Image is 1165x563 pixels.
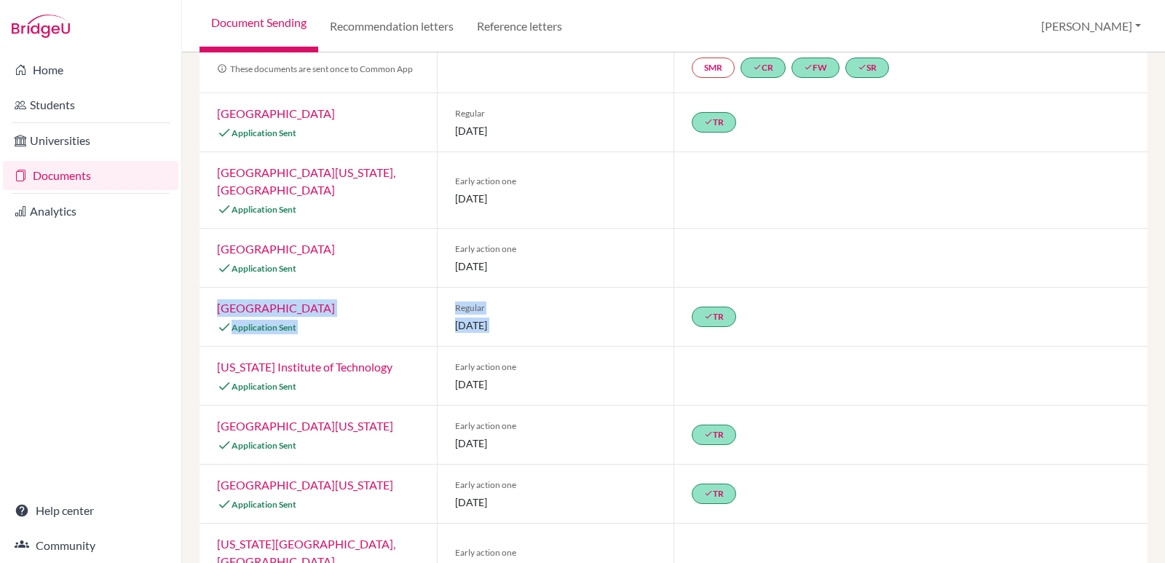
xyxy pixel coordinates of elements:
a: doneTR [692,425,736,445]
span: Early action one [455,479,657,492]
i: done [704,117,713,126]
span: Application Sent [232,381,296,392]
span: [DATE] [455,123,657,138]
a: Community [3,531,178,560]
span: [DATE] [455,318,657,333]
i: done [704,430,713,438]
img: Bridge-U [12,15,70,38]
span: [DATE] [455,259,657,274]
span: Regular [455,302,657,315]
a: SMR [692,58,735,78]
a: [GEOGRAPHIC_DATA][US_STATE] [217,478,393,492]
a: Universities [3,126,178,155]
span: Early action one [455,175,657,188]
a: Help center [3,496,178,525]
a: doneTR [692,484,736,504]
span: Application Sent [232,127,296,138]
a: Students [3,90,178,119]
a: [GEOGRAPHIC_DATA][US_STATE], [GEOGRAPHIC_DATA] [217,165,395,197]
a: [GEOGRAPHIC_DATA] [217,242,335,256]
a: doneSR [845,58,889,78]
span: [DATE] [455,436,657,451]
span: Regular [455,107,657,120]
a: Analytics [3,197,178,226]
span: [DATE] [455,191,657,206]
span: Application Sent [232,499,296,510]
span: These documents are sent once to Common App [217,63,413,74]
a: [GEOGRAPHIC_DATA] [217,301,335,315]
a: doneFW [791,58,840,78]
a: [GEOGRAPHIC_DATA] [217,106,335,120]
button: [PERSON_NAME] [1035,12,1148,40]
span: Application Sent [232,440,296,451]
span: Application Sent [232,204,296,215]
i: done [704,312,713,320]
i: done [858,63,866,71]
a: Documents [3,161,178,190]
span: [DATE] [455,495,657,510]
a: [US_STATE] Institute of Technology [217,360,392,374]
a: [GEOGRAPHIC_DATA][US_STATE] [217,419,393,433]
i: done [704,489,713,497]
i: done [804,63,813,71]
span: Application Sent [232,263,296,274]
span: Application Sent [232,322,296,333]
span: [DATE] [455,377,657,392]
a: doneCR [741,58,786,78]
a: doneTR [692,112,736,133]
span: Early action one [455,546,657,559]
span: Early action one [455,361,657,374]
i: done [753,63,762,71]
span: Early action one [455,243,657,256]
a: Home [3,55,178,84]
span: Early action one [455,420,657,433]
a: doneTR [692,307,736,327]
